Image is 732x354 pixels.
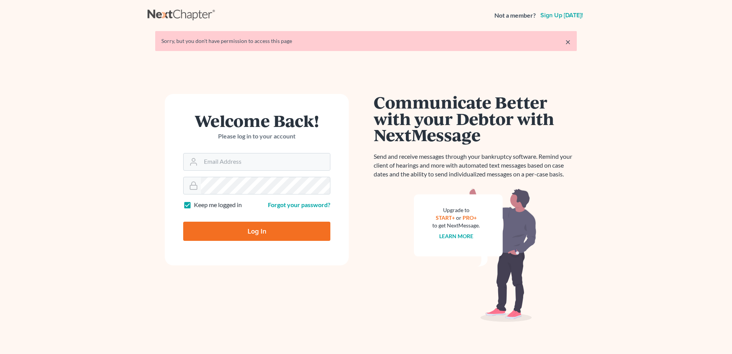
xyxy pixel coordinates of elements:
[565,37,571,46] a: ×
[436,214,455,221] a: START+
[456,214,461,221] span: or
[268,201,330,208] a: Forgot your password?
[439,233,473,239] a: Learn more
[414,188,537,322] img: nextmessage_bg-59042aed3d76b12b5cd301f8e5b87938c9018125f34e5fa2b7a6b67550977c72.svg
[194,201,242,209] label: Keep me logged in
[161,37,571,45] div: Sorry, but you don't have permission to access this page
[183,222,330,241] input: Log In
[432,206,480,214] div: Upgrade to
[494,11,536,20] strong: Not a member?
[374,94,577,143] h1: Communicate Better with your Debtor with NextMessage
[374,152,577,179] p: Send and receive messages through your bankruptcy software. Remind your client of hearings and mo...
[183,112,330,129] h1: Welcome Back!
[463,214,477,221] a: PRO+
[432,222,480,229] div: to get NextMessage.
[183,132,330,141] p: Please log in to your account
[539,12,584,18] a: Sign up [DATE]!
[201,153,330,170] input: Email Address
